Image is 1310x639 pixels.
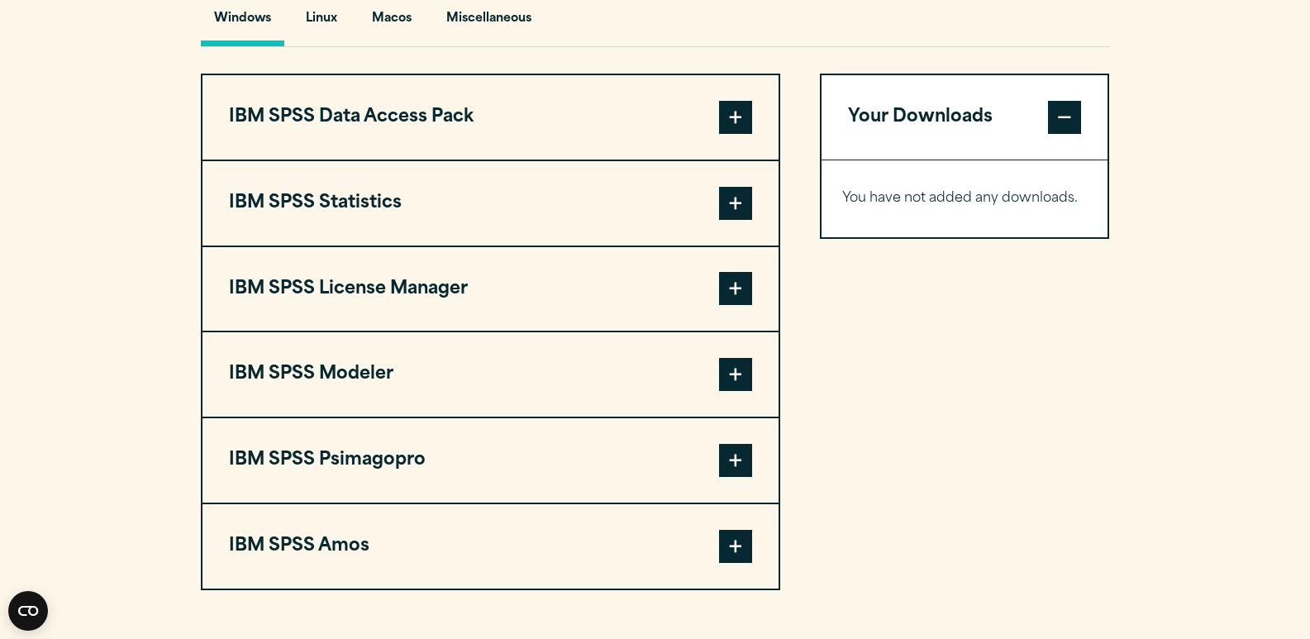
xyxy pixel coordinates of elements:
p: You have not added any downloads. [842,187,1088,211]
button: IBM SPSS Data Access Pack [202,75,779,160]
button: IBM SPSS Statistics [202,161,779,246]
button: Open CMP widget [8,591,48,631]
button: Your Downloads [822,75,1108,160]
div: Your Downloads [822,160,1108,237]
button: IBM SPSS Psimagopro [202,418,779,503]
div: CookieBot Widget Contents [8,591,48,631]
svg: CookieBot Widget Icon [8,591,48,631]
button: IBM SPSS Modeler [202,332,779,417]
button: IBM SPSS Amos [202,504,779,589]
button: IBM SPSS License Manager [202,247,779,331]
